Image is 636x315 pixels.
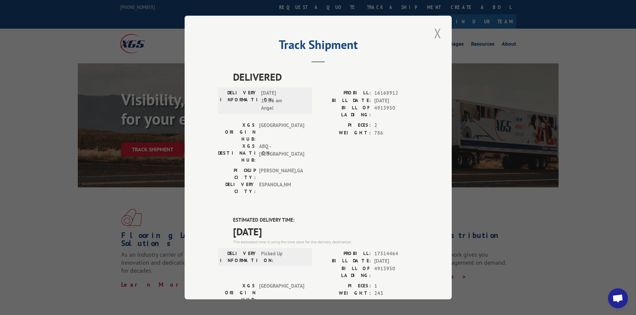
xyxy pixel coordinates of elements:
h2: Track Shipment [218,40,418,53]
label: BILL DATE: [318,257,371,265]
span: DELIVERED [233,69,418,84]
a: Open chat [608,288,628,308]
label: WEIGHT: [318,129,371,137]
label: DELIVERY INFORMATION: [220,250,258,264]
span: [DATE] [233,224,418,239]
span: 17514464 [374,250,418,258]
label: BILL DATE: [318,97,371,105]
span: [PERSON_NAME] , GA [259,167,304,181]
span: 1 [374,282,418,290]
span: [GEOGRAPHIC_DATA] [259,122,304,143]
label: PICKUP CITY: [218,167,256,181]
label: PROBILL: [318,89,371,97]
span: 4913950 [374,104,418,118]
span: 243 [374,290,418,297]
label: BILL OF LADING: [318,104,371,118]
label: PIECES: [318,282,371,290]
span: [DATE] [374,257,418,265]
span: 2 [374,122,418,129]
span: 16168912 [374,89,418,97]
span: [DATE] 10:56 am Angel [261,89,306,112]
span: ABQ - [GEOGRAPHIC_DATA] [259,143,304,164]
label: DELIVERY INFORMATION: [220,89,258,112]
label: XGS DESTINATION HUB: [218,143,256,164]
label: ESTIMATED DELIVERY TIME: [233,216,418,224]
span: ESPANOLA , NM [259,181,304,195]
div: The estimated time is using the time zone for the delivery destination. [233,239,418,245]
label: WEIGHT: [318,290,371,297]
label: BILL OF LADING: [318,265,371,279]
span: [DATE] [374,97,418,105]
label: PROBILL: [318,250,371,258]
span: 786 [374,129,418,137]
label: PIECES: [318,122,371,129]
span: 4913950 [374,265,418,279]
span: [GEOGRAPHIC_DATA] [259,282,304,303]
label: XGS ORIGIN HUB: [218,122,256,143]
span: Picked Up [261,250,306,264]
label: XGS ORIGIN HUB: [218,282,256,303]
label: DELIVERY CITY: [218,181,256,195]
button: Close modal [432,24,443,42]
